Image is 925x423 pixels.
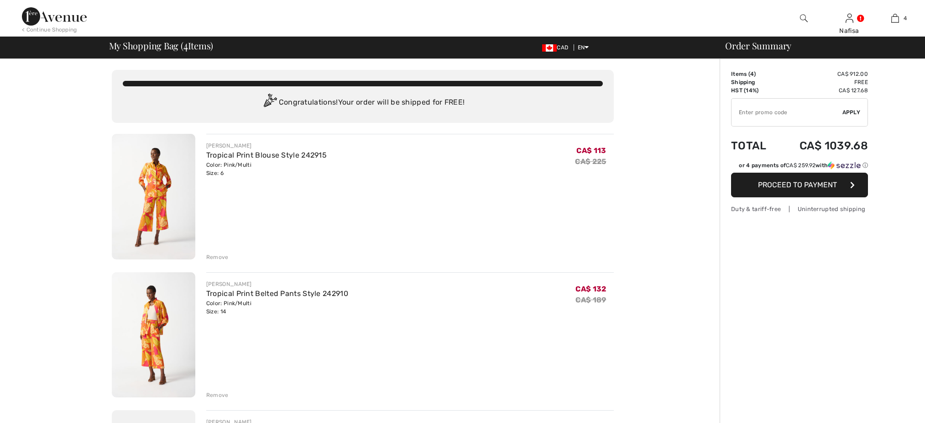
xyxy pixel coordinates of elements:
[542,44,557,52] img: Canadian Dollar
[800,13,808,24] img: search the website
[123,94,603,112] div: Congratulations! Your order will be shipped for FREE!
[22,26,77,34] div: < Continue Shopping
[575,296,606,304] s: CA$ 189
[578,44,589,51] span: EN
[206,142,327,150] div: [PERSON_NAME]
[731,205,868,213] div: Duty & tariff-free | Uninterrupted shipping
[206,280,348,288] div: [PERSON_NAME]
[786,162,815,169] span: CA$ 259.92
[778,130,868,161] td: CA$ 1039.68
[206,299,348,316] div: Color: Pink/Multi Size: 14
[731,173,868,197] button: Proceed to Payment
[731,70,778,78] td: Items ( )
[758,180,837,189] span: Proceed to Payment
[714,41,920,50] div: Order Summary
[828,161,861,169] img: Sezzle
[112,272,195,398] img: Tropical Print Belted Pants Style 242910
[206,151,327,159] a: Tropical Print Blouse Style 242915
[109,41,214,50] span: My Shopping Bag ( Items)
[827,26,872,36] div: Nafisa
[206,161,327,177] div: Color: Pink/Multi Size: 6
[731,161,868,173] div: or 4 payments ofCA$ 259.92withSezzle Click to learn more about Sezzle
[206,253,229,261] div: Remove
[732,99,842,126] input: Promo code
[904,14,907,22] span: 4
[575,157,606,166] s: CA$ 225
[842,108,861,116] span: Apply
[542,44,572,51] span: CAD
[261,94,279,112] img: Congratulation2.svg
[206,289,348,298] a: Tropical Print Belted Pants Style 242910
[778,78,868,86] td: Free
[739,161,868,169] div: or 4 payments of with
[206,391,229,399] div: Remove
[750,71,754,77] span: 4
[731,130,778,161] td: Total
[778,86,868,95] td: CA$ 127.68
[891,13,899,24] img: My Bag
[576,146,606,155] span: CA$ 113
[846,13,853,24] img: My Info
[731,78,778,86] td: Shipping
[22,7,87,26] img: 1ère Avenue
[873,13,917,24] a: 4
[846,14,853,22] a: Sign In
[183,39,188,51] span: 4
[112,134,195,259] img: Tropical Print Blouse Style 242915
[731,86,778,95] td: HST (14%)
[778,70,868,78] td: CA$ 912.00
[575,285,606,293] span: CA$ 132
